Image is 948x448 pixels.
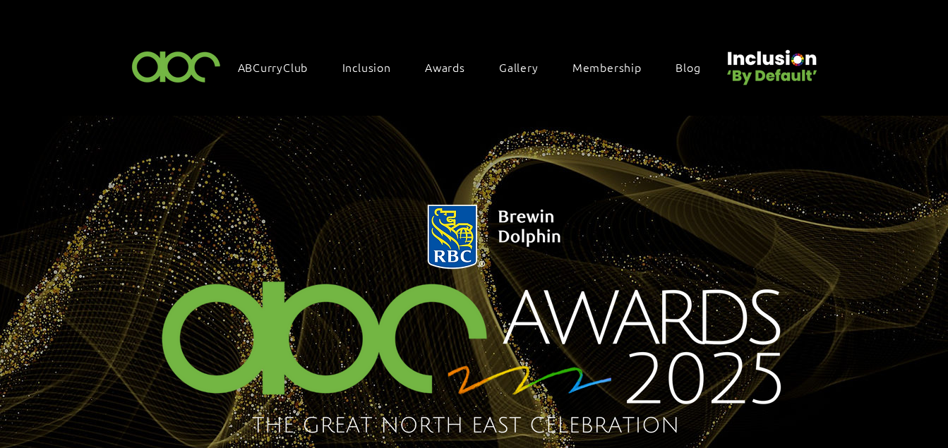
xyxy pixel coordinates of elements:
[238,59,308,75] span: ABCurryClub
[499,59,539,75] span: Gallery
[128,45,225,87] img: ABC-Logo-Blank-Background-01-01-2.png
[565,52,663,82] a: Membership
[572,59,642,75] span: Membership
[722,38,820,87] img: Untitled design (22).png
[335,52,412,82] div: Inclusion
[492,52,560,82] a: Gallery
[676,59,700,75] span: Blog
[425,59,465,75] span: Awards
[418,52,486,82] div: Awards
[342,59,391,75] span: Inclusion
[231,52,722,82] nav: Site
[668,52,721,82] a: Blog
[231,52,330,82] a: ABCurryClub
